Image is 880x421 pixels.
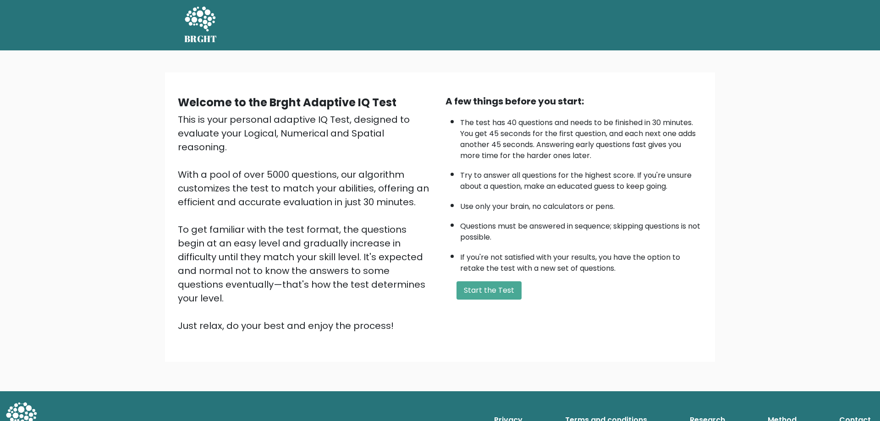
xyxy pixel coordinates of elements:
[178,95,396,110] b: Welcome to the Brght Adaptive IQ Test
[184,4,217,47] a: BRGHT
[460,197,702,212] li: Use only your brain, no calculators or pens.
[178,113,434,333] div: This is your personal adaptive IQ Test, designed to evaluate your Logical, Numerical and Spatial ...
[445,94,702,108] div: A few things before you start:
[460,247,702,274] li: If you're not satisfied with your results, you have the option to retake the test with a new set ...
[456,281,522,300] button: Start the Test
[460,113,702,161] li: The test has 40 questions and needs to be finished in 30 minutes. You get 45 seconds for the firs...
[184,33,217,44] h5: BRGHT
[460,165,702,192] li: Try to answer all questions for the highest score. If you're unsure about a question, make an edu...
[460,216,702,243] li: Questions must be answered in sequence; skipping questions is not possible.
